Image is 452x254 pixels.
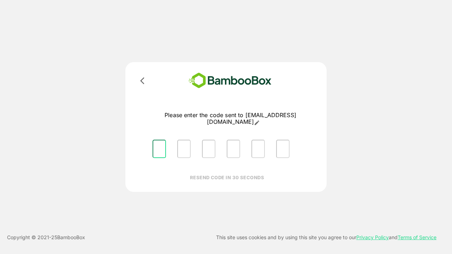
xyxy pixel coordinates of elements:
input: Please enter OTP character 5 [251,140,265,158]
p: This site uses cookies and by using this site you agree to our and [216,233,436,242]
a: Privacy Policy [356,234,389,240]
input: Please enter OTP character 2 [177,140,191,158]
input: Please enter OTP character 1 [153,140,166,158]
a: Terms of Service [398,234,436,240]
img: bamboobox [178,71,282,91]
p: Please enter the code sent to [EMAIL_ADDRESS][DOMAIN_NAME] [147,112,314,126]
input: Please enter OTP character 3 [202,140,215,158]
p: Copyright © 2021- 25 BambooBox [7,233,85,242]
input: Please enter OTP character 6 [276,140,290,158]
input: Please enter OTP character 4 [227,140,240,158]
